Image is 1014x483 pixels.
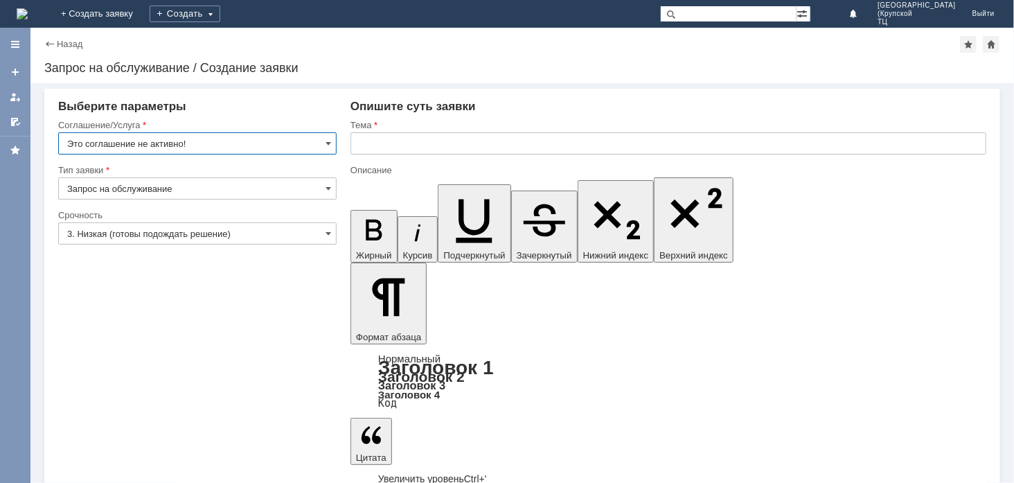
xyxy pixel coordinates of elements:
[378,389,440,401] a: Заголовок 4
[58,121,334,130] div: Соглашение/Услуга
[398,216,438,263] button: Курсив
[517,250,572,261] span: Зачеркнутый
[4,111,26,133] a: Мои согласования
[350,210,398,263] button: Жирный
[578,180,655,263] button: Нижний индекс
[350,121,984,130] div: Тема
[350,418,392,465] button: Цитата
[878,18,956,26] span: ТЦ
[654,177,733,263] button: Верхний индекс
[583,250,649,261] span: Нижний индекс
[797,6,810,19] span: Расширенный поиск
[4,61,26,83] a: Создать заявку
[443,250,505,261] span: Подчеркнутый
[4,86,26,108] a: Мои заявки
[983,36,999,53] div: Сделать домашней страницей
[57,39,82,49] a: Назад
[403,250,433,261] span: Курсив
[17,8,28,19] img: logo
[378,357,494,378] a: Заголовок 1
[356,453,386,463] span: Цитата
[438,184,510,263] button: Подчеркнутый
[878,10,956,18] span: (Крупской
[659,250,728,261] span: Верхний индекс
[356,332,421,342] span: Формат абзаца
[350,100,476,113] span: Опишите суть заявки
[378,353,441,365] a: Нормальный
[150,6,220,22] div: Создать
[378,379,445,392] a: Заголовок 3
[356,250,392,261] span: Жирный
[58,100,186,113] span: Выберите параметры
[350,166,984,175] div: Описание
[350,263,427,344] button: Формат абзаца
[350,354,986,408] div: Формат абзаца
[378,397,397,410] a: Код
[17,8,28,19] a: Перейти на домашнюю страницу
[511,191,578,263] button: Зачеркнутый
[58,166,334,175] div: Тип заявки
[878,1,956,10] span: [GEOGRAPHIC_DATA]
[58,211,334,220] div: Срочность
[960,36,977,53] div: Добавить в избранное
[44,61,1000,75] div: Запрос на обслуживание / Создание заявки
[378,369,465,385] a: Заголовок 2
